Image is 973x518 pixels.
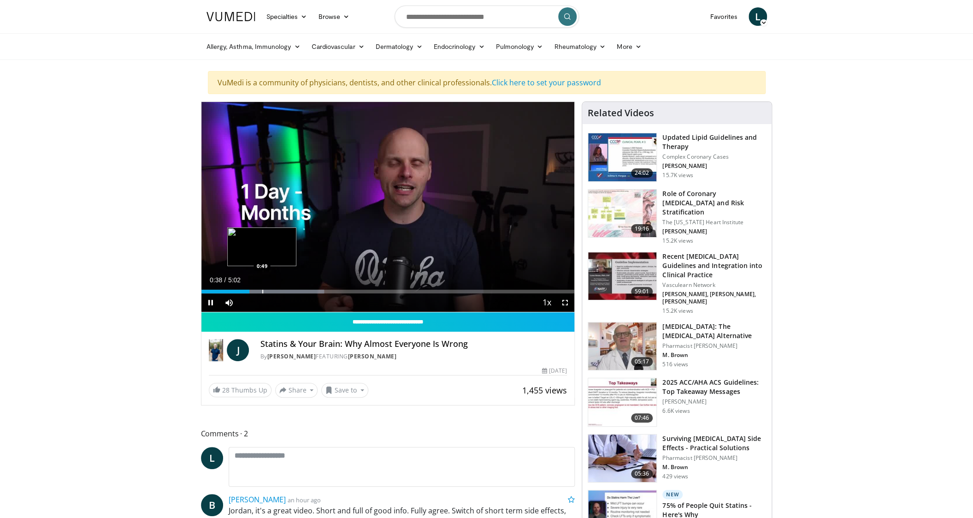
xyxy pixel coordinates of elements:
img: 1778299e-4205-438f-a27e-806da4d55abe.150x105_q85_crop-smart_upscale.jpg [588,435,656,482]
span: Comments 2 [201,428,575,440]
p: 429 views [662,473,688,480]
span: / [224,276,226,284]
a: Allergy, Asthma, Immunology [201,37,306,56]
h3: Recent [MEDICAL_DATA] Guidelines and Integration into Clinical Practice [662,252,766,280]
a: 59:01 Recent [MEDICAL_DATA] Guidelines and Integration into Clinical Practice Vasculearn Network ... [588,252,766,315]
p: [PERSON_NAME], [PERSON_NAME], [PERSON_NAME] [662,291,766,305]
button: Save to [321,383,368,398]
span: 59:01 [631,287,653,296]
a: Browse [313,7,355,26]
img: 87825f19-cf4c-4b91-bba1-ce218758c6bb.150x105_q85_crop-smart_upscale.jpg [588,252,656,300]
div: [DATE] [542,367,567,375]
p: The [US_STATE] Heart Institute [662,219,766,226]
h3: 2025 ACC/AHA ACS Guidelines: Top Takeaway Messages [662,378,766,396]
a: 07:46 2025 ACC/AHA ACS Guidelines: Top Takeaway Messages [PERSON_NAME] 6.6K views [588,378,766,427]
p: [PERSON_NAME] [662,162,766,170]
p: New [662,490,683,499]
a: Endocrinology [428,37,490,56]
img: 369ac253-1227-4c00-b4e1-6e957fd240a8.150x105_q85_crop-smart_upscale.jpg [588,378,656,426]
a: [PERSON_NAME] [267,352,316,360]
button: Playback Rate [537,293,556,312]
h4: Related Videos [588,107,654,119]
a: Cardiovascular [306,37,370,56]
h4: Statins & Your Brain: Why Almost Everyone Is Wrong [260,339,567,349]
div: Progress Bar [201,290,575,293]
p: 6.6K views [662,407,690,415]
input: Search topics, interventions [395,6,579,28]
p: Pharmacist [PERSON_NAME] [662,342,766,350]
p: [PERSON_NAME] [662,398,766,405]
small: an hour ago [288,496,321,504]
a: Dermatology [370,37,428,56]
a: 28 Thumbs Up [209,383,271,397]
span: 5:02 [228,276,241,284]
a: Specialties [261,7,313,26]
button: Mute [220,293,238,312]
img: ce9609b9-a9bf-4b08-84dd-8eeb8ab29fc6.150x105_q85_crop-smart_upscale.jpg [588,322,656,370]
a: Rheumatology [548,37,611,56]
span: 07:46 [631,413,653,423]
p: Pharmacist [PERSON_NAME] [662,454,766,462]
p: 15.2K views [662,237,693,244]
h3: [MEDICAL_DATA]: The [MEDICAL_DATA] Alternative [662,322,766,340]
h3: Updated Lipid Guidelines and Therapy [662,133,766,151]
a: J [227,339,249,361]
p: 15.2K views [662,307,693,315]
span: 19:16 [631,224,653,233]
a: [PERSON_NAME] [229,494,286,505]
span: 28 [222,386,230,394]
div: By FEATURING [260,352,567,361]
p: Complex Coronary Cases [662,153,766,161]
div: VuMedi is a community of physicians, dentists, and other clinical professionals. [208,71,766,94]
span: 1,455 views [522,385,567,396]
a: 24:02 Updated Lipid Guidelines and Therapy Complex Coronary Cases [PERSON_NAME] 15.7K views [588,133,766,182]
h3: Surviving [MEDICAL_DATA] Side Effects - Practical Solutions [662,434,766,453]
a: 05:36 Surviving [MEDICAL_DATA] Side Effects - Practical Solutions Pharmacist [PERSON_NAME] M. Bro... [588,434,766,483]
img: image.jpeg [227,227,296,266]
p: M. Brown [662,351,766,359]
span: 05:36 [631,469,653,478]
span: 24:02 [631,168,653,178]
a: 05:17 [MEDICAL_DATA]: The [MEDICAL_DATA] Alternative Pharmacist [PERSON_NAME] M. Brown 516 views [588,322,766,371]
button: Pause [201,293,220,312]
a: Pulmonology [490,37,548,56]
a: B [201,494,223,516]
a: [PERSON_NAME] [348,352,396,360]
p: M. Brown [662,464,766,471]
video-js: Video Player [201,102,575,312]
a: Click here to set your password [492,77,601,88]
img: Dr. Jordan Rennicke [209,339,224,361]
a: More [611,37,647,56]
h3: Role of Coronary [MEDICAL_DATA] and Risk Stratification [662,189,766,217]
a: L [749,7,767,26]
span: 0:38 [210,276,222,284]
p: 516 views [662,361,688,368]
a: Favorites [705,7,743,26]
button: Share [275,383,318,398]
button: Fullscreen [556,293,574,312]
img: 77f671eb-9394-4acc-bc78-a9f077f94e00.150x105_q85_crop-smart_upscale.jpg [588,133,656,181]
a: 19:16 Role of Coronary [MEDICAL_DATA] and Risk Stratification The [US_STATE] Heart Institute [PER... [588,189,766,244]
p: 15.7K views [662,172,693,179]
img: VuMedi Logo [206,12,255,21]
img: 1efa8c99-7b8a-4ab5-a569-1c219ae7bd2c.150x105_q85_crop-smart_upscale.jpg [588,190,656,238]
p: [PERSON_NAME] [662,228,766,235]
span: 05:17 [631,357,653,366]
a: L [201,447,223,469]
p: Vasculearn Network [662,281,766,289]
